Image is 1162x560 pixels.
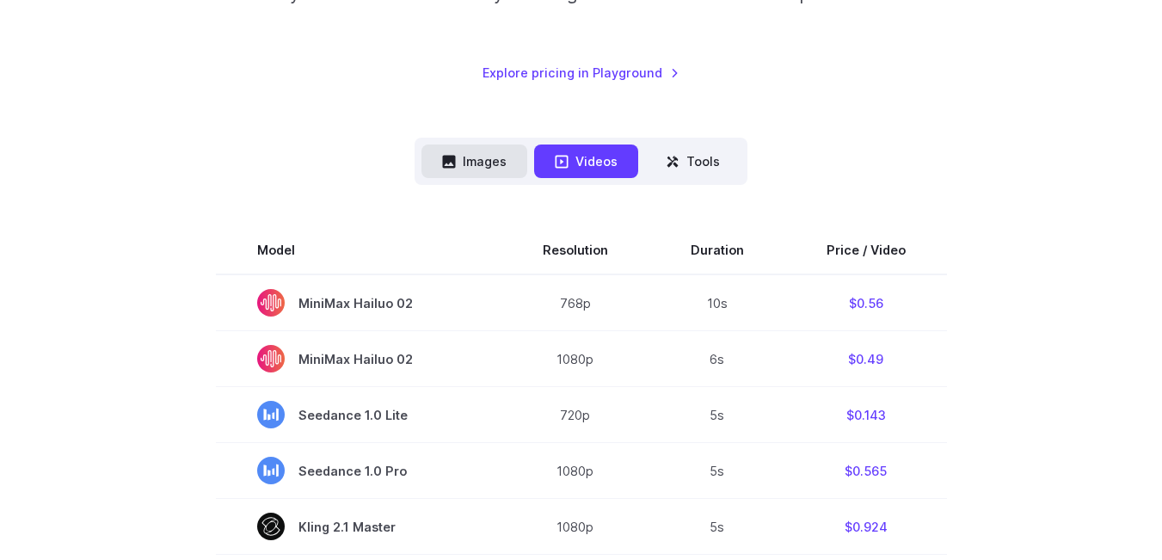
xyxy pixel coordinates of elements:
[216,226,501,274] th: Model
[534,145,638,178] button: Videos
[649,331,785,387] td: 6s
[785,226,947,274] th: Price / Video
[785,387,947,443] td: $0.143
[649,499,785,555] td: 5s
[257,289,460,317] span: MiniMax Hailuo 02
[257,513,460,540] span: Kling 2.1 Master
[257,401,460,428] span: Seedance 1.0 Lite
[421,145,527,178] button: Images
[483,63,679,83] a: Explore pricing in Playground
[785,331,947,387] td: $0.49
[501,443,649,499] td: 1080p
[501,499,649,555] td: 1080p
[645,145,741,178] button: Tools
[649,387,785,443] td: 5s
[501,331,649,387] td: 1080p
[501,226,649,274] th: Resolution
[785,274,947,331] td: $0.56
[257,457,460,484] span: Seedance 1.0 Pro
[785,443,947,499] td: $0.565
[785,499,947,555] td: $0.924
[501,387,649,443] td: 720p
[501,274,649,331] td: 768p
[649,274,785,331] td: 10s
[649,226,785,274] th: Duration
[257,345,460,372] span: MiniMax Hailuo 02
[649,443,785,499] td: 5s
